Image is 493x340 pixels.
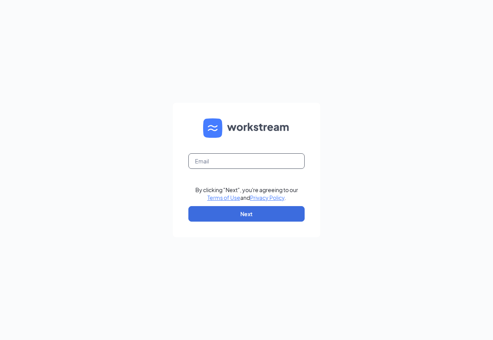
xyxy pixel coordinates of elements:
[195,186,298,201] div: By clicking "Next", you're agreeing to our and .
[188,206,305,222] button: Next
[250,194,284,201] a: Privacy Policy
[203,118,290,138] img: WS logo and Workstream text
[207,194,240,201] a: Terms of Use
[188,153,305,169] input: Email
